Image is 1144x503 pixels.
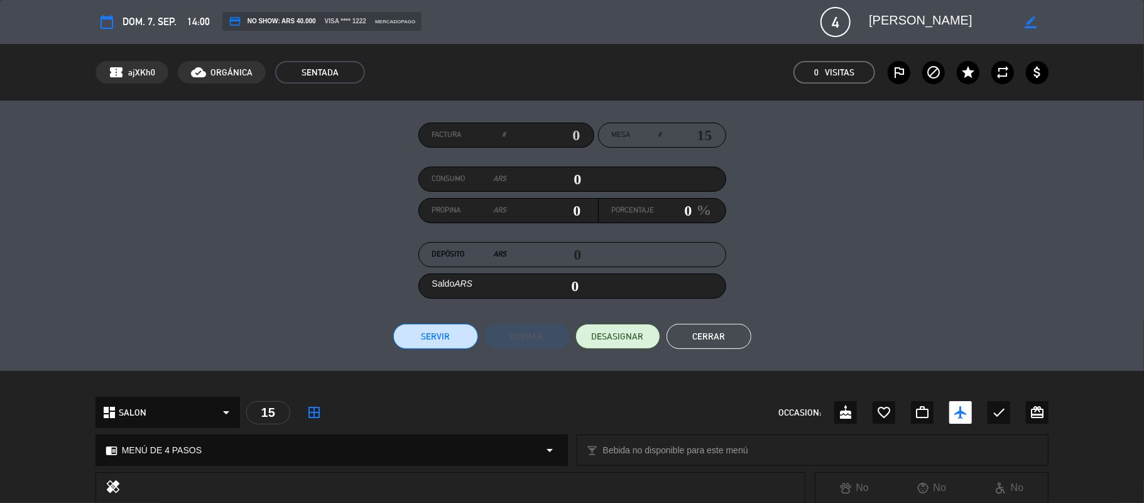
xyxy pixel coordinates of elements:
i: airplanemode_active [953,405,968,420]
input: number [662,126,712,145]
span: Bebida no disponible para este menú [603,443,748,458]
i: cake [838,405,853,420]
label: Depósito [432,248,507,261]
i: calendar_today [99,14,114,30]
i: star [961,65,976,80]
i: border_all [307,405,322,420]
span: MENÚ DE 4 PASOS [122,443,202,458]
span: mercadopago [375,18,415,26]
i: local_bar [587,445,599,456]
i: work_outline [915,405,930,420]
button: calendar_today [95,11,118,33]
i: arrow_drop_down [219,405,234,420]
i: cloud_done [191,65,206,80]
span: 4 [820,7,851,37]
button: Cerrar [667,324,751,349]
span: SALON [119,406,146,420]
input: 0 [506,201,581,220]
em: ARS [494,173,507,185]
input: 0 [506,126,580,145]
label: Saldo [432,277,473,291]
span: dom. 7, sep. [123,14,177,30]
em: ARS [493,204,506,217]
i: credit_card [229,15,241,28]
i: card_giftcard [1030,405,1045,420]
input: 0 [507,170,582,189]
em: # [658,129,662,141]
i: arrow_drop_down [543,443,558,458]
i: healing [106,479,121,497]
i: check [991,405,1006,420]
em: ARS [494,248,507,261]
i: block [926,65,941,80]
span: Mesa [612,129,631,141]
em: Visitas [825,65,854,80]
label: Consumo [432,173,507,185]
i: dashboard [102,405,117,420]
div: No [971,480,1048,496]
em: # [503,129,506,141]
div: No [815,480,893,496]
span: NO SHOW: ARS 40.000 [229,15,316,28]
span: 0 [814,65,819,80]
label: Porcentaje [612,204,655,217]
span: OCCASION: [778,406,821,420]
div: 15 [246,401,290,424]
em: % [692,198,712,223]
span: DESASIGNAR [592,330,644,343]
div: No [893,480,971,496]
i: border_color [1025,16,1037,28]
button: Servir [393,324,478,349]
span: 14:00 [187,14,210,30]
i: outlined_flag [891,65,907,80]
span: SENTADA [275,61,365,84]
i: favorite_border [876,405,891,420]
label: Factura [432,129,506,141]
span: ajXKh0 [128,65,155,80]
span: ORGÁNICA [210,65,253,80]
button: DESASIGNAR [575,324,660,349]
label: Propina [432,204,507,217]
span: confirmation_number [109,65,124,80]
button: Cobrar [484,324,569,349]
input: 0 [655,201,692,220]
i: repeat [995,65,1010,80]
em: ARS [454,279,472,289]
i: attach_money [1030,65,1045,80]
i: chrome_reader_mode [106,445,117,456]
